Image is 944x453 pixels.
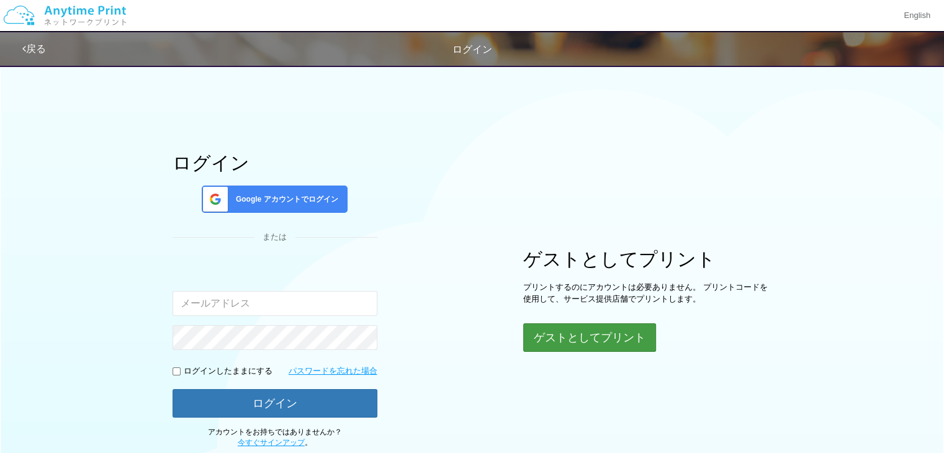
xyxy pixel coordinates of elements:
[452,44,492,55] span: ログイン
[523,323,656,352] button: ゲストとしてプリント
[231,194,338,205] span: Google アカウントでログイン
[238,438,312,447] span: 。
[184,366,272,377] p: ログインしたままにする
[173,153,377,173] h1: ログイン
[523,282,771,305] p: プリントするのにアカウントは必要ありません。 プリントコードを使用して、サービス提供店舗でプリントします。
[22,43,46,54] a: 戻る
[173,389,377,418] button: ログイン
[238,438,305,447] a: 今すぐサインアップ
[173,231,377,243] div: または
[173,427,377,448] p: アカウントをお持ちではありませんか？
[289,366,377,377] a: パスワードを忘れた場合
[173,291,377,316] input: メールアドレス
[523,249,771,269] h1: ゲストとしてプリント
